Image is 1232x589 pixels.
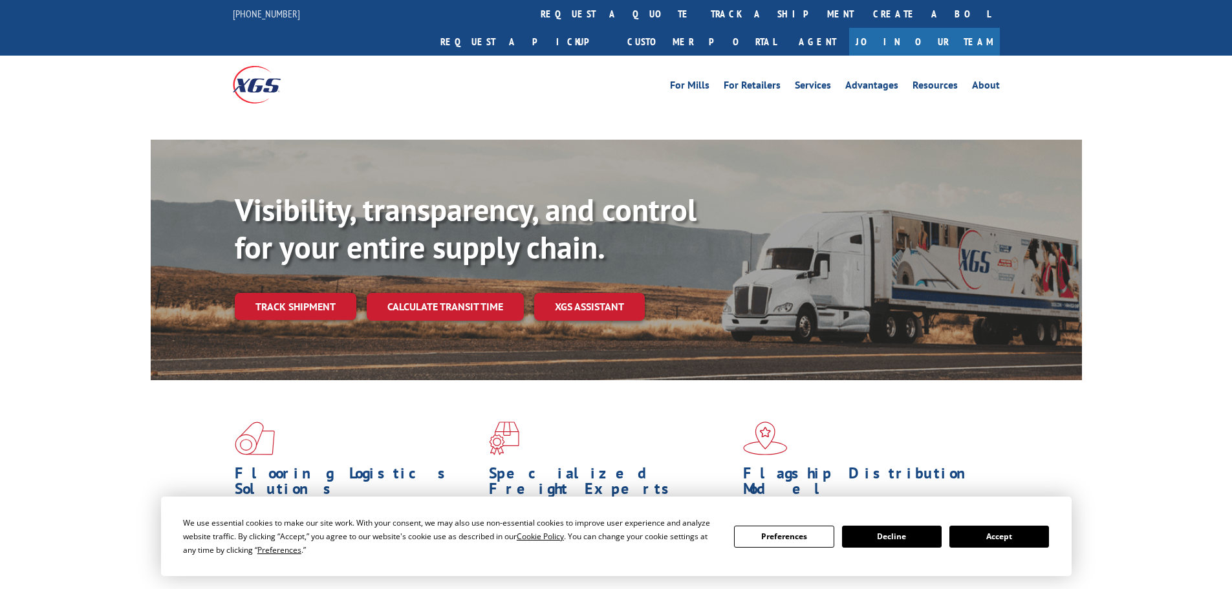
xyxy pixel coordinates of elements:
[845,80,898,94] a: Advantages
[257,544,301,555] span: Preferences
[734,526,834,548] button: Preferences
[534,293,645,321] a: XGS ASSISTANT
[235,189,697,267] b: Visibility, transparency, and control for your entire supply chain.
[795,80,831,94] a: Services
[517,531,564,542] span: Cookie Policy
[183,516,719,557] div: We use essential cookies to make our site work. With your consent, we may also use non-essential ...
[949,526,1049,548] button: Accept
[972,80,1000,94] a: About
[913,80,958,94] a: Resources
[431,28,618,56] a: Request a pickup
[235,293,356,320] a: Track shipment
[724,80,781,94] a: For Retailers
[618,28,786,56] a: Customer Portal
[489,466,733,503] h1: Specialized Freight Experts
[235,466,479,503] h1: Flooring Logistics Solutions
[786,28,849,56] a: Agent
[842,526,942,548] button: Decline
[849,28,1000,56] a: Join Our Team
[743,422,788,455] img: xgs-icon-flagship-distribution-model-red
[489,422,519,455] img: xgs-icon-focused-on-flooring-red
[161,497,1072,576] div: Cookie Consent Prompt
[233,7,300,20] a: [PHONE_NUMBER]
[743,466,988,503] h1: Flagship Distribution Model
[235,422,275,455] img: xgs-icon-total-supply-chain-intelligence-red
[367,293,524,321] a: Calculate transit time
[670,80,709,94] a: For Mills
